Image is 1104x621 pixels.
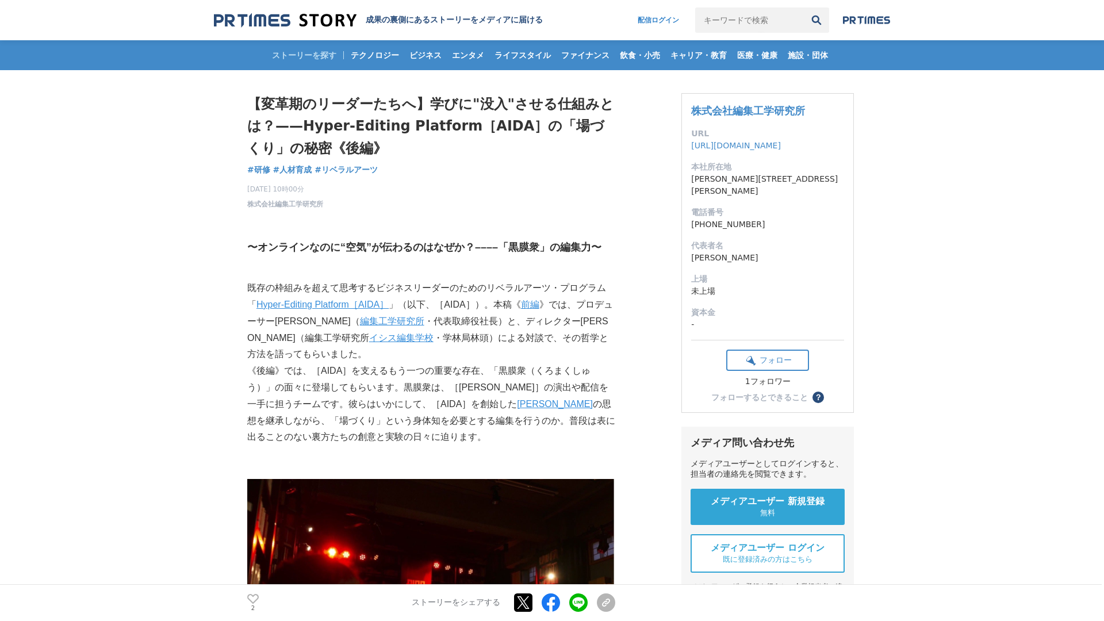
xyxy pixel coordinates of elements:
[691,206,844,218] dt: 電話番号
[346,40,404,70] a: テクノロジー
[726,350,809,371] button: フォロー
[247,184,323,194] span: [DATE] 10時00分
[814,393,822,401] span: ？
[366,15,543,25] h2: 成果の裏側にあるストーリーをメディアに届ける
[691,173,844,197] dd: [PERSON_NAME][STREET_ADDRESS][PERSON_NAME]
[517,399,593,409] a: [PERSON_NAME]
[691,285,844,297] dd: 未上場
[360,316,424,326] a: 編集工学研究所
[711,542,825,554] span: メディアユーザー ログイン
[783,50,833,60] span: 施設・団体
[346,50,404,60] span: テクノロジー
[447,50,489,60] span: エンタメ
[405,50,446,60] span: ビジネス
[557,40,614,70] a: ファイナンス
[733,40,782,70] a: 医療・健康
[691,161,844,173] dt: 本社所在地
[812,392,824,403] button: ？
[726,377,809,387] div: 1フォロワー
[247,164,270,176] a: #研修
[723,554,812,565] span: 既に登録済みの方はこちら
[760,508,775,518] span: 無料
[691,240,844,252] dt: 代表者名
[447,40,489,70] a: エンタメ
[691,534,845,573] a: メディアユーザー ログイン 既に登録済みの方はこちら
[691,128,844,140] dt: URL
[521,300,539,309] a: 前編
[247,280,615,363] p: 既存の枠組みを超えて思考するビジネスリーダーのためのリベラルアーツ・プログラム「 」（以下、［AIDA］）。本稿《 》では、プロデューサー[PERSON_NAME]（ ・代表取締役社長）と、ディ...
[247,93,615,159] h1: 【変革期のリーダーたちへ】学びに"没入"させる仕組みとは？——Hyper-Editing Platform［AIDA］の「場づくり」の秘密《後編》
[711,393,808,401] div: フォローするとできること
[691,489,845,525] a: メディアユーザー 新規登録 無料
[315,164,378,175] span: #リベラルアーツ
[247,239,615,256] h3: 〜オンラインなのに“空気”が伝わるのはなぜか？––––「黒膜衆」の編集力〜
[615,40,665,70] a: 飲食・小売
[214,13,543,28] a: 成果の裏側にあるストーリーをメディアに届ける 成果の裏側にあるストーリーをメディアに届ける
[247,199,323,209] a: 株式会社編集工学研究所
[557,50,614,60] span: ファイナンス
[666,40,731,70] a: キャリア・教育
[369,333,434,343] a: イシス編集学校
[405,40,446,70] a: ビジネス
[691,319,844,331] dd: -
[691,252,844,264] dd: [PERSON_NAME]
[412,598,500,608] p: ストーリーをシェアする
[615,50,665,60] span: 飲食・小売
[691,218,844,231] dd: [PHONE_NUMBER]
[273,164,312,176] a: #人材育成
[247,363,615,446] p: 《後編》では、［AIDA］を支えるもう一つの重要な存在、「黒膜衆（くろまくしゅう）」の面々に登場してもらいます。黒膜衆は、［[PERSON_NAME]］の演出や配信を一手に担うチームです。彼らは...
[315,164,378,176] a: #リベラルアーツ
[691,141,781,150] a: [URL][DOMAIN_NAME]
[626,7,691,33] a: 配信ログイン
[733,50,782,60] span: 医療・健康
[691,105,805,117] a: 株式会社編集工学研究所
[691,436,845,450] div: メディア問い合わせ先
[247,605,259,611] p: 2
[490,40,555,70] a: ライフスタイル
[695,7,804,33] input: キーワードで検索
[843,16,890,25] img: prtimes
[490,50,555,60] span: ライフスタイル
[666,50,731,60] span: キャリア・教育
[247,164,270,175] span: #研修
[256,300,389,309] a: Hyper-Editing Platform［AIDA］
[804,7,829,33] button: 検索
[273,164,312,175] span: #人材育成
[691,459,845,480] div: メディアユーザーとしてログインすると、担当者の連絡先を閲覧できます。
[691,273,844,285] dt: 上場
[783,40,833,70] a: 施設・団体
[214,13,356,28] img: 成果の裏側にあるストーリーをメディアに届ける
[691,306,844,319] dt: 資本金
[711,496,825,508] span: メディアユーザー 新規登録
